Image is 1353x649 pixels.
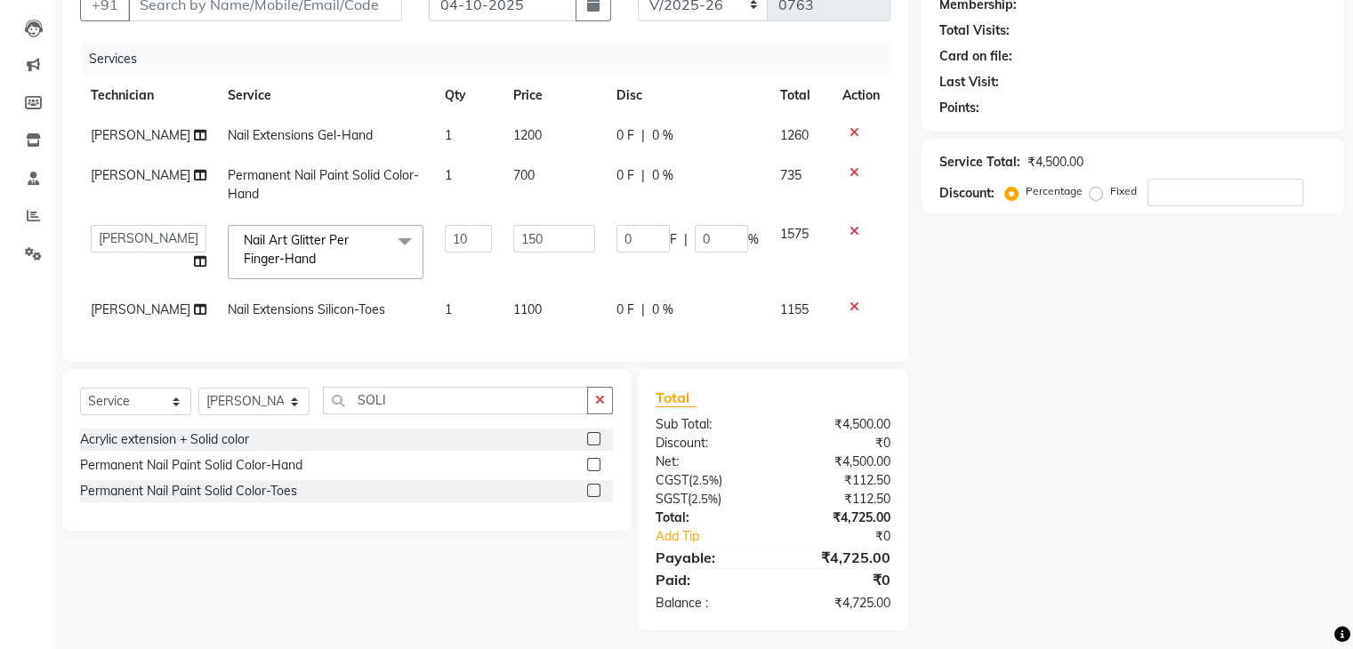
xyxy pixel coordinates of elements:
span: 1 [445,127,452,143]
span: 1260 [780,127,809,143]
span: [PERSON_NAME] [91,167,190,183]
div: Points: [939,99,979,117]
span: 2.5% [691,492,718,506]
span: Nail Extensions Gel-Hand [228,127,373,143]
th: Qty [434,76,503,116]
div: Net: [642,453,773,471]
span: SGST [656,491,688,507]
span: 700 [513,167,535,183]
span: | [641,126,645,145]
span: 1200 [513,127,542,143]
span: 0 F [616,126,634,145]
div: Balance : [642,594,773,613]
th: Technician [80,76,217,116]
span: | [684,230,688,249]
span: Nail Extensions Silicon-Toes [228,301,385,317]
span: Total [656,389,697,407]
span: Permanent Nail Paint Solid Color-Hand [228,167,419,202]
div: Last Visit: [939,73,999,92]
div: Total: [642,509,773,527]
div: ₹4,500.00 [773,453,904,471]
div: ( ) [642,471,773,490]
span: 1 [445,301,452,317]
div: Discount: [939,184,995,203]
div: ₹4,725.00 [773,509,904,527]
div: ₹4,500.00 [773,415,904,434]
th: Disc [606,76,769,116]
div: Discount: [642,434,773,453]
th: Service [217,76,434,116]
div: Permanent Nail Paint Solid Color-Hand [80,456,302,475]
span: F [670,230,677,249]
div: ₹112.50 [773,490,904,509]
span: CGST [656,472,689,488]
span: [PERSON_NAME] [91,301,190,317]
span: 1 [445,167,452,183]
span: 1575 [780,226,809,242]
span: | [641,166,645,185]
span: 0 F [616,300,634,319]
th: Total [769,76,832,116]
div: Permanent Nail Paint Solid Color-Toes [80,482,297,501]
div: Total Visits: [939,21,1010,40]
span: 0 % [652,126,673,145]
span: 0 % [652,300,673,319]
span: 1155 [780,301,809,317]
div: ₹4,725.00 [773,547,904,568]
th: Price [503,76,606,116]
a: Add Tip [642,527,794,546]
div: Sub Total: [642,415,773,434]
a: x [316,251,324,267]
label: Percentage [1026,183,1083,199]
label: Fixed [1110,183,1137,199]
span: 1100 [513,301,542,317]
div: ₹4,725.00 [773,594,904,613]
span: 0 F [616,166,634,185]
span: Nail Art Glitter Per Finger-Hand [244,232,349,267]
span: 0 % [652,166,673,185]
span: | [641,300,645,319]
span: % [748,230,759,249]
div: ₹0 [773,434,904,453]
div: ₹4,500.00 [1027,153,1083,172]
th: Action [832,76,890,116]
div: Card on file: [939,47,1012,66]
input: Search or Scan [323,387,588,414]
div: Paid: [642,569,773,590]
div: Services [82,43,904,76]
span: 735 [780,167,801,183]
div: Service Total: [939,153,1020,172]
div: Acrylic extension + Solid color [80,430,249,449]
span: 2.5% [692,473,719,487]
div: Payable: [642,547,773,568]
span: [PERSON_NAME] [91,127,190,143]
div: ₹112.50 [773,471,904,490]
div: ₹0 [773,569,904,590]
div: ( ) [642,490,773,509]
div: ₹0 [794,527,903,546]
